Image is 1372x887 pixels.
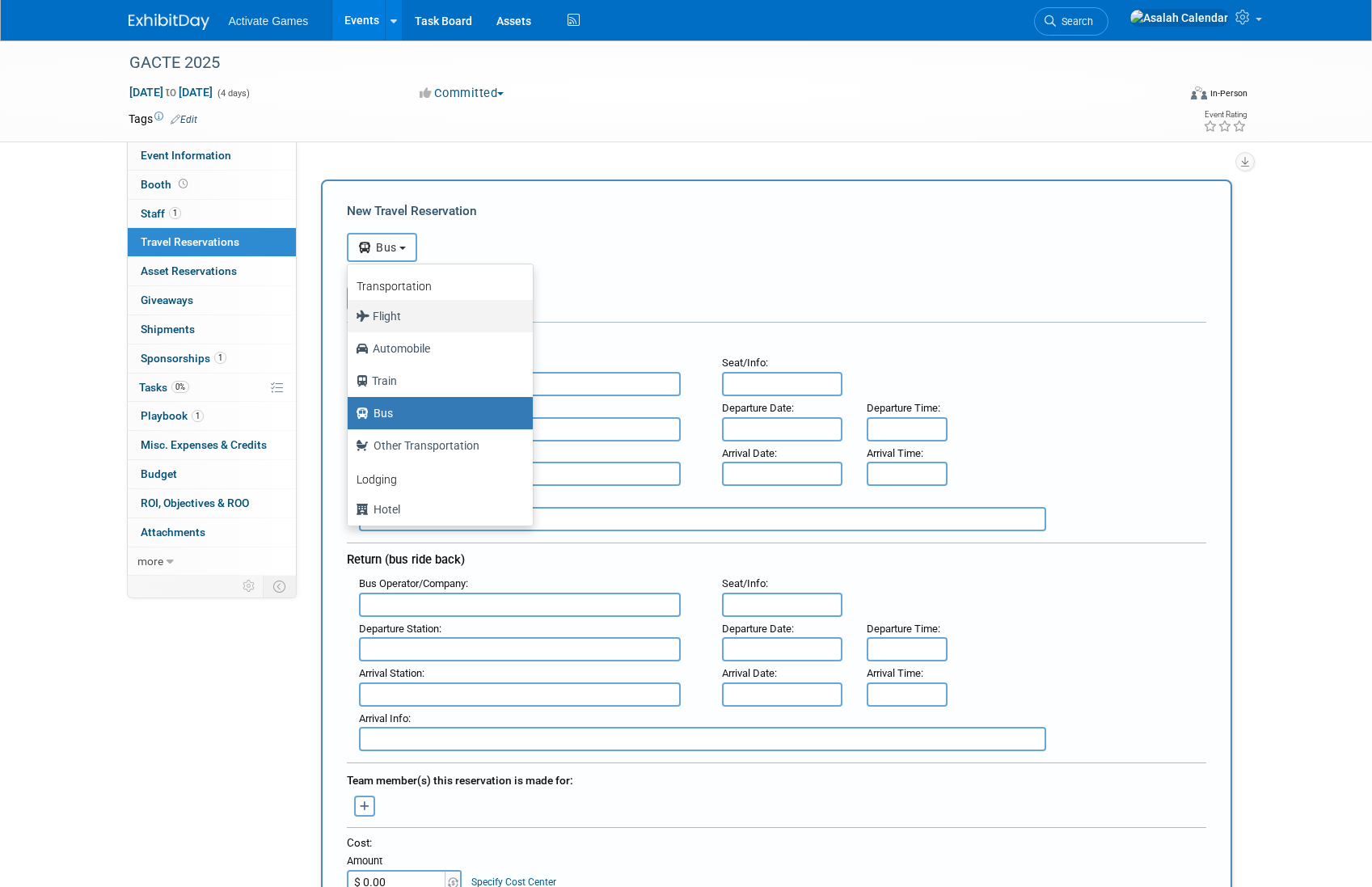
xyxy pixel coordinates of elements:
small: : [722,667,777,679]
small: : [867,402,940,414]
a: Event Information [128,141,296,170]
img: ExhibitDay [129,14,209,30]
small: : [359,577,468,589]
a: Playbook1 [128,402,296,430]
a: Budget [128,460,296,488]
a: more [128,547,296,576]
div: Event Rating [1203,111,1247,119]
span: Departure Date [722,623,792,635]
b: Transportation [357,280,432,293]
body: Rich Text Area. Press ALT-0 for help. [9,6,836,23]
small: : [359,623,441,635]
a: Misc. Expenses & Credits [128,431,296,459]
small: : [359,667,424,679]
span: Booth not reserved yet [175,178,191,190]
span: ROI, Objectives & ROO [141,496,249,509]
span: Bus [358,241,397,254]
span: Arrival Info [359,712,408,724]
small: : [867,623,940,635]
td: Personalize Event Tab Strip [235,576,264,597]
td: Tags [129,111,197,127]
button: Bus [347,233,418,262]
span: Sponsorships [141,352,226,365]
span: to [163,86,179,99]
a: Transportation [348,268,533,300]
small: : [722,357,768,369]
a: Shipments [128,315,296,344]
a: ROI, Objectives & ROO [128,489,296,517]
span: Bus Operator/Company [359,577,466,589]
a: Staff1 [128,200,296,228]
b: Lodging [357,473,397,486]
span: Playbook [141,409,204,422]
label: Flight [356,303,517,329]
span: more [137,555,163,568]
span: Arrival Date [722,667,775,679]
span: Arrival Time [867,447,921,459]
span: Search [1056,15,1093,27]
span: Booth [141,178,191,191]
span: Arrival Time [867,667,921,679]
a: Edit [171,114,197,125]
span: 0% [171,381,189,393]
span: Tasks [139,381,189,394]
div: GACTE 2025 [124,49,1153,78]
span: Misc. Expenses & Credits [141,438,267,451]
span: Arrival Date [722,447,775,459]
small: : [359,712,411,724]
a: Tasks0% [128,374,296,402]
img: Format-Inperson.png [1191,87,1207,99]
label: Train [356,368,517,394]
button: Committed [414,85,510,102]
span: 1 [192,410,204,422]
div: Team member(s) this reservation is made for: [347,766,1206,792]
span: Attachments [141,526,205,539]
span: 1 [169,207,181,219]
span: Activate Games [229,15,309,27]
span: Asset Reservations [141,264,237,277]
span: Departure Station [359,623,439,635]
a: Giveaways [128,286,296,315]
span: Departure Time [867,402,938,414]
label: Other Transportation [356,433,517,458]
a: Booth [128,171,296,199]
span: 1 [214,352,226,364]
a: Travel Reservations [128,228,296,256]
div: In-Person [1209,87,1247,99]
span: Event Information [141,149,231,162]
span: (4 days) [216,88,250,99]
a: Search [1034,7,1108,36]
span: Seat/Info [722,577,766,589]
td: Toggle Event Tabs [263,576,296,597]
span: [DATE] [DATE] [129,85,213,99]
label: Bus [356,400,517,426]
span: Shipments [141,323,195,336]
div: Cost: [347,835,1206,851]
a: Attachments [128,518,296,547]
span: Departure Time [867,623,938,635]
a: Asset Reservations [128,257,296,285]
div: Amount [347,854,464,870]
span: Departure Date [722,402,792,414]
small: : [722,447,777,459]
small: : [722,577,768,589]
span: Seat/Info [722,357,766,369]
span: Arrival Station [359,667,422,679]
div: Event Format [1082,84,1248,108]
small: : [867,447,923,459]
label: Automobile [356,336,517,361]
small: : [722,623,794,635]
img: Asalah Calendar [1129,9,1229,27]
a: Sponsorships1 [128,344,296,373]
div: Booking Confirmation Number: [347,262,1206,286]
span: Staff [141,207,181,220]
small: : [867,667,923,679]
span: Travel Reservations [141,235,239,248]
div: New Travel Reservation [347,202,1206,220]
span: Budget [141,467,177,480]
small: : [722,402,794,414]
span: Giveaways [141,294,193,306]
span: Return (bus ride back) [347,552,465,567]
label: Hotel [356,496,517,522]
a: Lodging [348,462,533,493]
